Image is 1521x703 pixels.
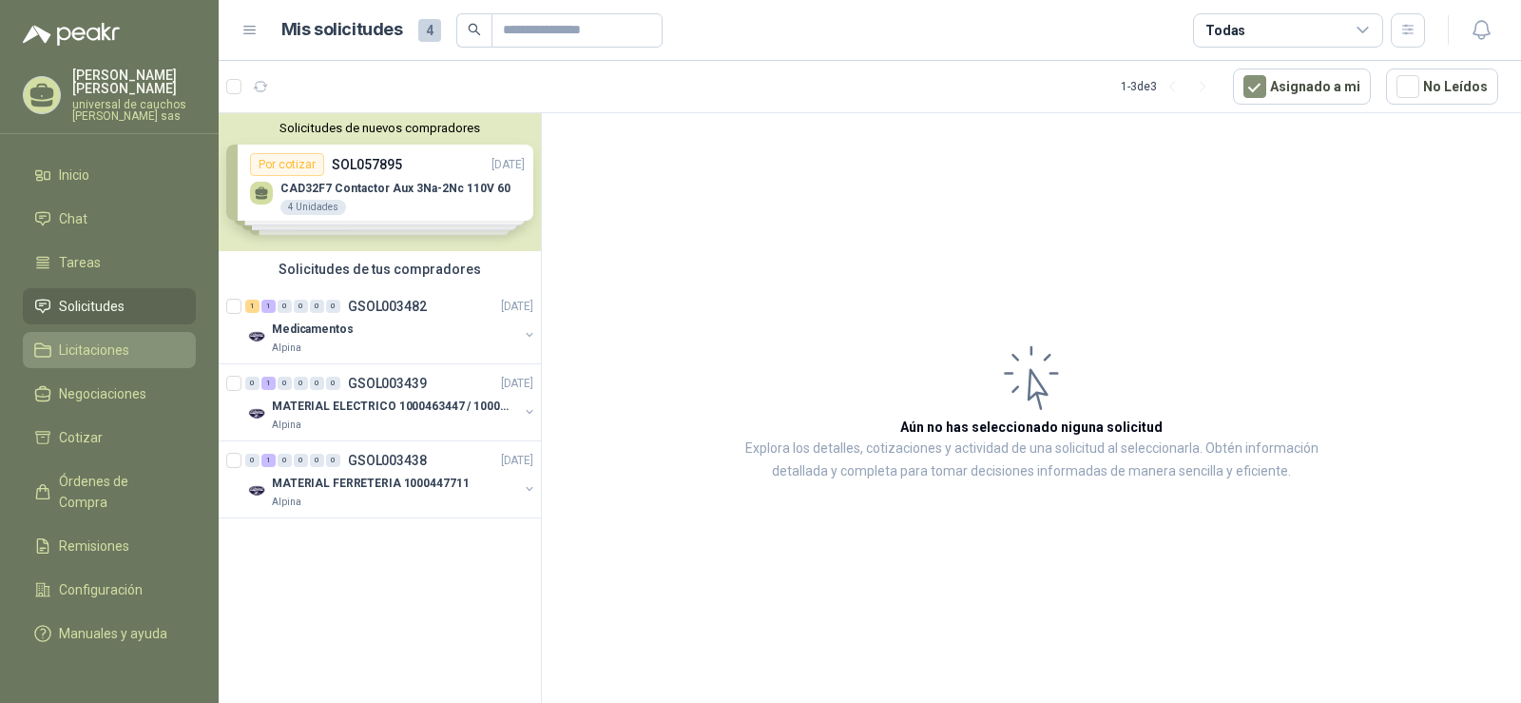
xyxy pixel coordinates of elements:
[59,340,129,361] span: Licitaciones
[245,372,537,433] a: 0 1 0 0 0 0 GSOL003439[DATE] Company LogoMATERIAL ELECTRICO 1000463447 / 1000465800Alpina
[310,300,324,313] div: 0
[245,295,537,356] a: 1 1 0 0 0 0 GSOL003482[DATE] Company LogoMedicamentosAlpina
[59,623,167,644] span: Manuales y ayuda
[272,321,354,339] p: Medicamentos
[261,377,276,390] div: 1
[261,300,276,313] div: 1
[245,300,260,313] div: 1
[501,298,533,316] p: [DATE]
[326,377,340,390] div: 0
[23,528,196,564] a: Remisiones
[59,208,87,229] span: Chat
[418,19,441,42] span: 4
[219,251,541,287] div: Solicitudes de tus compradores
[1386,68,1498,105] button: No Leídos
[348,377,427,390] p: GSOL003439
[261,454,276,467] div: 1
[294,454,308,467] div: 0
[732,438,1331,483] p: Explora los detalles, cotizaciones y actividad de una solicitud al seleccionarla. Obtén informaci...
[23,463,196,520] a: Órdenes de Compra
[59,165,89,186] span: Inicio
[23,420,196,456] a: Cotizar
[310,377,324,390] div: 0
[245,454,260,467] div: 0
[294,377,308,390] div: 0
[278,300,292,313] div: 0
[900,417,1163,438] h3: Aún no has seleccionado niguna solicitud
[23,23,120,46] img: Logo peakr
[278,377,292,390] div: 0
[348,454,427,467] p: GSOL003438
[23,332,196,368] a: Licitaciones
[59,427,103,448] span: Cotizar
[272,341,301,356] p: Alpina
[59,579,143,600] span: Configuración
[23,615,196,652] a: Manuales y ayuda
[226,121,533,135] button: Solicitudes de nuevos compradores
[272,495,301,510] p: Alpina
[326,454,340,467] div: 0
[1233,68,1371,105] button: Asignado a mi
[23,288,196,324] a: Solicitudes
[272,398,509,416] p: MATERIAL ELECTRICO 1000463447 / 1000465800
[501,375,533,393] p: [DATE]
[23,157,196,193] a: Inicio
[278,454,292,467] div: 0
[294,300,308,313] div: 0
[72,68,196,95] p: [PERSON_NAME] [PERSON_NAME]
[59,252,101,273] span: Tareas
[59,383,146,404] span: Negociaciones
[272,475,469,493] p: MATERIAL FERRETERIA 1000447711
[23,376,196,412] a: Negociaciones
[245,402,268,425] img: Company Logo
[310,454,324,467] div: 0
[219,113,541,251] div: Solicitudes de nuevos compradoresPor cotizarSOL057895[DATE] CAD32F7 Contactor Aux 3Na-2Nc 110V 60...
[272,418,301,433] p: Alpina
[1121,71,1218,102] div: 1 - 3 de 3
[326,300,340,313] div: 0
[501,452,533,470] p: [DATE]
[468,23,481,36] span: search
[23,201,196,237] a: Chat
[72,99,196,122] p: universal de cauchos [PERSON_NAME] sas
[59,471,178,513] span: Órdenes de Compra
[59,296,125,317] span: Solicitudes
[348,300,427,313] p: GSOL003482
[23,572,196,608] a: Configuración
[245,325,268,348] img: Company Logo
[59,536,129,557] span: Remisiones
[245,479,268,502] img: Company Logo
[281,16,403,44] h1: Mis solicitudes
[245,377,260,390] div: 0
[1205,20,1245,41] div: Todas
[23,244,196,281] a: Tareas
[245,449,537,510] a: 0 1 0 0 0 0 GSOL003438[DATE] Company LogoMATERIAL FERRETERIA 1000447711Alpina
